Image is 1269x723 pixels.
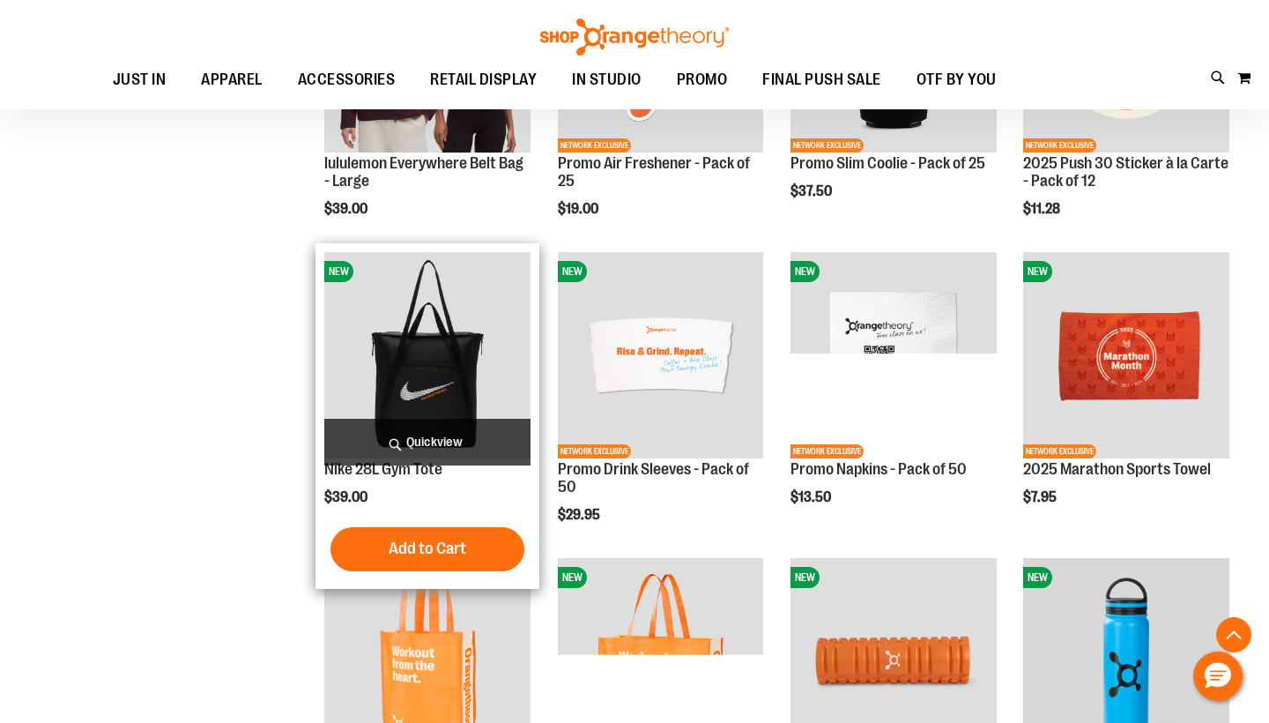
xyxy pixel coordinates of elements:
span: $29.95 [558,507,603,523]
a: FINAL PUSH SALE [745,60,899,101]
a: 2025 Push 30 Sticker à la Carte - Pack of 12 [1023,154,1228,190]
div: product [782,243,1006,550]
span: RETAIL DISPLAY [430,60,537,100]
span: OTF BY YOU [916,60,997,100]
a: Quickview [324,419,531,466]
span: $37.50 [790,183,835,199]
span: NETWORK EXCLUSIVE [1023,138,1096,153]
span: NETWORK EXCLUSIVE [558,138,631,153]
span: FINAL PUSH SALE [762,60,881,100]
div: product [549,243,773,567]
a: Promo Drink Sleeves - Pack of 50NEWNETWORK EXCLUSIVE [558,252,764,461]
span: NEW [790,567,820,588]
span: NETWORK EXCLUSIVE [1023,444,1096,458]
a: Promo Napkins - Pack of 50NEWNETWORK EXCLUSIVE [790,252,997,461]
span: $13.50 [790,489,834,505]
a: Nike 28L Gym Tote [324,460,442,478]
span: $7.95 [1023,489,1059,505]
div: product [315,243,539,589]
a: Promo Air Freshener - Pack of 25 [558,154,750,190]
a: RETAIL DISPLAY [412,60,554,101]
span: $39.00 [324,201,370,217]
a: JUST IN [95,60,184,101]
span: NEW [1023,567,1052,588]
a: PROMO [659,60,746,101]
img: 2025 Marathon Sports Towel [1023,252,1229,458]
a: Promo Napkins - Pack of 50 [790,460,967,478]
span: $11.28 [1023,201,1063,217]
img: Shop Orangetheory [538,19,731,56]
a: OTF BY YOU [899,60,1014,101]
span: NEW [558,261,587,282]
a: Promo Drink Sleeves - Pack of 50 [558,460,749,496]
span: APPAREL [201,60,263,100]
a: lululemon Everywhere Belt Bag - Large [324,154,523,190]
button: Add to Cart [330,527,524,571]
span: NETWORK EXCLUSIVE [558,444,631,458]
a: Promo Slim Coolie - Pack of 25 [790,154,985,172]
span: $19.00 [558,201,601,217]
span: ACCESSORIES [298,60,396,100]
span: NETWORK EXCLUSIVE [790,138,864,153]
span: NETWORK EXCLUSIVE [790,444,864,458]
span: JUST IN [113,60,167,100]
a: 2025 Marathon Sports Towel [1023,460,1211,478]
a: APPAREL [183,60,280,101]
a: ACCESSORIES [280,60,413,100]
div: product [1014,243,1238,550]
span: $39.00 [324,489,370,505]
span: NEW [324,261,353,282]
span: IN STUDIO [572,60,642,100]
img: Promo Napkins - Pack of 50 [790,252,997,458]
a: Nike 28L Gym ToteNEW [324,252,531,461]
button: Back To Top [1216,617,1251,652]
a: 2025 Marathon Sports TowelNEWNETWORK EXCLUSIVE [1023,252,1229,461]
span: Add to Cart [389,539,466,558]
span: PROMO [677,60,728,100]
a: IN STUDIO [554,60,659,101]
span: NEW [1023,261,1052,282]
button: Hello, have a question? Let’s chat. [1193,652,1243,701]
span: NEW [790,261,820,282]
img: Nike 28L Gym Tote [324,252,531,458]
span: NEW [558,567,587,588]
img: Promo Drink Sleeves - Pack of 50 [558,252,764,458]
